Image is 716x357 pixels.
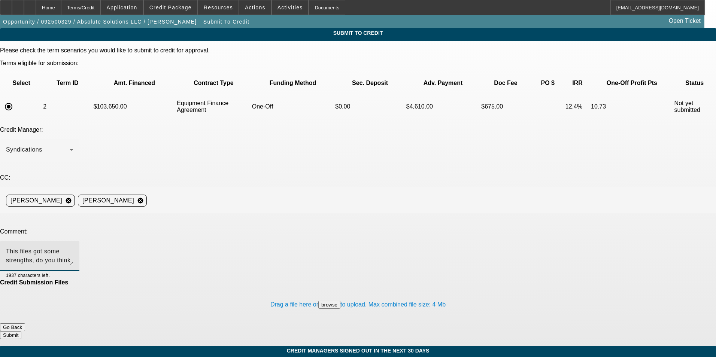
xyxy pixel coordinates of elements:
[565,80,589,86] p: IRR
[10,196,62,205] span: [PERSON_NAME]
[149,4,192,10] span: Credit Package
[674,100,715,113] p: Not yet submitted
[674,80,715,86] p: Status
[335,80,404,86] p: Sec. Deposit
[239,0,271,15] button: Actions
[245,4,266,10] span: Actions
[272,0,309,15] button: Activities
[532,80,564,86] p: PO $
[106,4,137,10] span: Application
[3,19,197,25] span: Opportunity / 092500329 / Absolute Solutions LLC / [PERSON_NAME]
[201,15,251,28] button: Submit To Credit
[203,19,249,25] span: Submit To Credit
[43,80,92,86] p: Term ID
[406,103,480,110] p: $4,610.00
[277,4,303,10] span: Activities
[6,30,710,36] span: Submit To Credit
[6,348,710,354] span: Credit Managers Signed Out In The Next 30 days
[94,80,176,86] p: Amt. Financed
[82,196,134,205] span: [PERSON_NAME]
[318,301,340,309] button: browse
[204,4,233,10] span: Resources
[43,103,92,110] p: 2
[1,80,42,86] p: Select
[591,103,673,110] p: 10.73
[134,197,147,204] mat-icon: cancel
[177,100,251,113] p: Equipment Finance Agreement
[6,146,42,153] span: Syndications
[335,103,404,110] p: $0.00
[177,80,251,86] p: Contract Type
[666,15,704,27] a: Open Ticket
[94,103,176,110] p: $103,650.00
[252,80,334,86] p: Funding Method
[591,80,673,86] p: One-Off Profit Pts
[481,103,530,110] p: $675.00
[406,80,480,86] p: Adv. Payment
[101,0,143,15] button: Application
[198,0,239,15] button: Resources
[62,197,75,204] mat-icon: cancel
[144,0,197,15] button: Credit Package
[6,271,50,279] mat-hint: 1937 characters left.
[565,103,589,110] p: 12.4%
[481,80,530,86] p: Doc Fee
[252,103,334,110] p: One-Off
